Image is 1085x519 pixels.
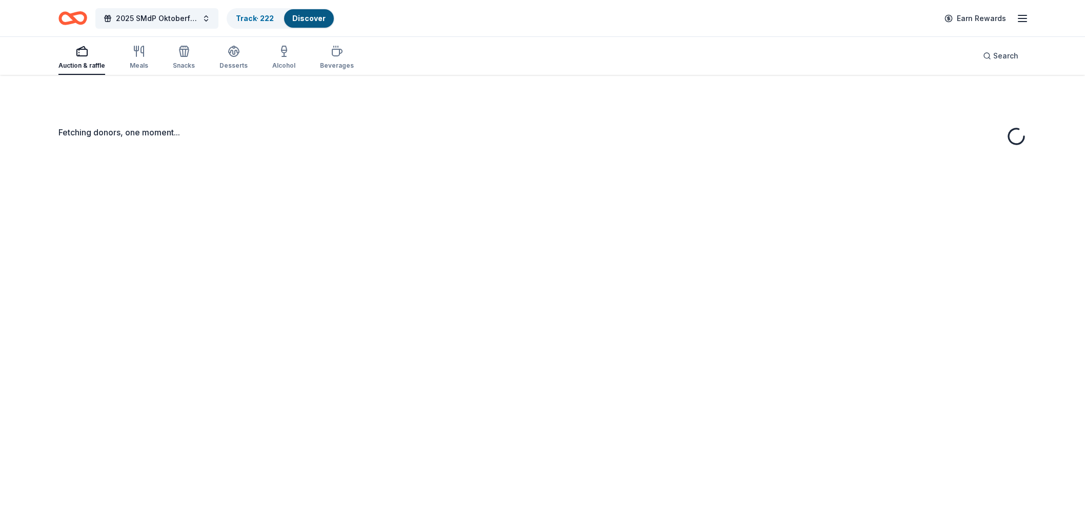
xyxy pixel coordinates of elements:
[58,6,87,30] a: Home
[227,8,335,29] button: Track· 222Discover
[320,41,354,75] button: Beverages
[292,14,326,23] a: Discover
[95,8,218,29] button: 2025 SMdP Oktoberfest
[272,41,295,75] button: Alcohol
[938,9,1012,28] a: Earn Rewards
[975,46,1027,66] button: Search
[58,62,105,70] div: Auction & raffle
[272,62,295,70] div: Alcohol
[320,62,354,70] div: Beverages
[130,41,148,75] button: Meals
[219,41,248,75] button: Desserts
[130,62,148,70] div: Meals
[236,14,274,23] a: Track· 222
[173,41,195,75] button: Snacks
[58,126,1027,138] div: Fetching donors, one moment...
[993,50,1018,62] span: Search
[58,41,105,75] button: Auction & raffle
[219,62,248,70] div: Desserts
[173,62,195,70] div: Snacks
[116,12,198,25] span: 2025 SMdP Oktoberfest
